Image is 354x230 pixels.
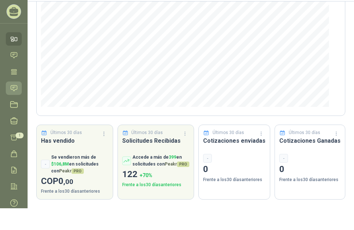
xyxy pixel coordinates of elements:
[213,129,244,136] p: Últimos 30 días
[131,129,163,136] p: Últimos 30 días
[203,176,265,183] p: Frente a los 30 días anteriores
[279,136,341,145] h3: Cotizaciones Ganadas
[41,188,108,195] p: Frente a los 30 días anteriores
[177,162,189,167] span: PRO
[279,154,288,163] div: -
[165,162,189,167] span: Peakr
[16,133,24,138] span: 1
[6,131,22,144] a: 1
[63,177,73,186] span: ,00
[50,129,82,136] p: Últimos 30 días
[279,176,341,183] p: Frente a los 30 días anteriores
[140,172,152,178] span: + 70 %
[58,176,73,186] span: 0
[59,168,84,173] span: Peakr
[132,154,190,168] p: Accede a más de en solicitudes con
[122,181,190,188] p: Frente a los 30 días anteriores
[41,175,108,188] p: COP
[203,163,265,176] p: 0
[71,168,84,174] span: PRO
[51,154,108,175] p: Se vendieron más de en solicitudes con
[169,155,176,160] span: 399
[279,163,341,176] p: 0
[122,168,190,181] p: 122
[41,160,50,168] div: -
[51,162,69,167] span: $ 106,8M
[122,136,190,145] h3: Solicitudes Recibidas
[289,129,320,136] p: Últimos 30 días
[203,136,265,145] h3: Cotizaciones enviadas
[41,136,108,145] h3: Has vendido
[203,154,212,163] div: -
